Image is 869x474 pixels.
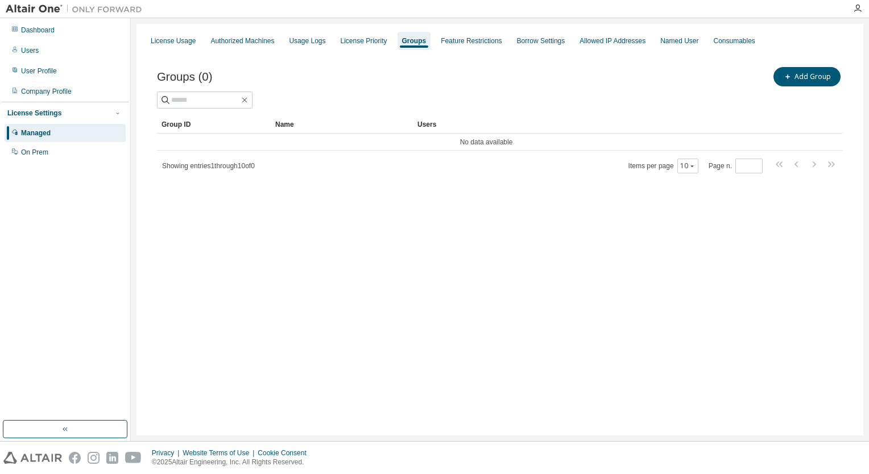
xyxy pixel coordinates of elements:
[151,36,196,45] div: License Usage
[162,162,255,170] span: Showing entries 1 through 10 of 0
[680,161,696,171] button: 10
[162,115,266,134] div: Group ID
[157,134,816,151] td: No data available
[517,36,565,45] div: Borrow Settings
[417,115,811,134] div: Users
[69,452,81,464] img: facebook.svg
[580,36,645,45] div: Allowed IP Addresses
[21,87,72,96] div: Company Profile
[341,36,387,45] div: License Priority
[709,159,763,173] span: Page n.
[210,36,274,45] div: Authorized Machines
[21,128,51,138] div: Managed
[660,36,698,45] div: Named User
[6,3,148,15] img: Altair One
[152,448,183,458] div: Privacy
[183,448,258,458] div: Website Terms of Use
[714,36,755,45] div: Consumables
[21,148,48,157] div: On Prem
[157,70,212,84] span: Groups (0)
[21,66,57,76] div: User Profile
[628,159,698,173] span: Items per page
[21,26,55,35] div: Dashboard
[3,452,62,464] img: altair_logo.svg
[402,36,427,45] div: Groups
[7,109,61,118] div: License Settings
[125,452,142,464] img: youtube.svg
[152,458,313,467] p: © 2025 Altair Engineering, Inc. All Rights Reserved.
[289,36,325,45] div: Usage Logs
[441,36,502,45] div: Feature Restrictions
[106,452,118,464] img: linkedin.svg
[21,46,39,55] div: Users
[88,452,100,464] img: instagram.svg
[258,448,313,458] div: Cookie Consent
[773,67,841,86] button: Add Group
[275,115,408,134] div: Name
